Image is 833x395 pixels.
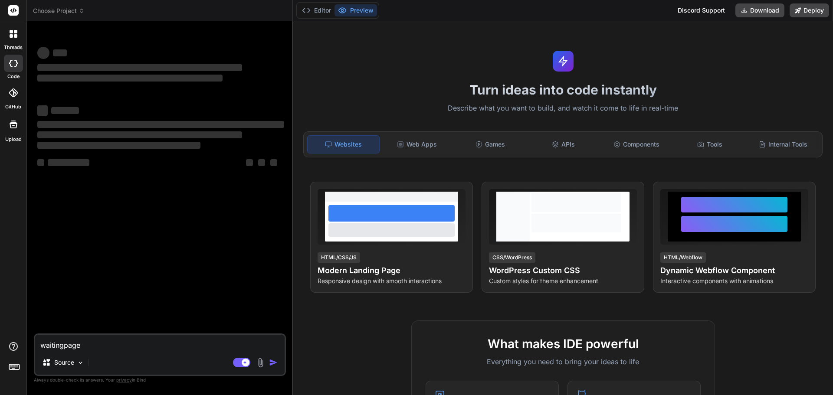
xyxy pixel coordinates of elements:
[660,277,808,285] p: Interactive components with animations
[381,135,453,153] div: Web Apps
[318,264,466,277] h4: Modern Landing Page
[601,135,672,153] div: Components
[660,264,808,277] h4: Dynamic Webflow Component
[37,64,242,71] span: ‌
[256,358,266,368] img: attachment
[672,3,730,17] div: Discord Support
[33,7,85,15] span: Choose Project
[660,252,706,263] div: HTML/Webflow
[298,82,828,98] h1: Turn ideas into code instantly
[318,277,466,285] p: Responsive design with smooth interactions
[735,3,784,17] button: Download
[116,377,132,382] span: privacy
[318,252,360,263] div: HTML/CSS/JS
[426,356,701,367] p: Everything you need to bring your ideas to life
[455,135,526,153] div: Games
[258,159,265,166] span: ‌
[54,358,74,367] p: Source
[37,47,49,59] span: ‌
[528,135,599,153] div: APIs
[37,159,44,166] span: ‌
[37,105,48,116] span: ‌
[790,3,829,17] button: Deploy
[5,136,22,143] label: Upload
[77,359,84,366] img: Pick Models
[489,264,637,277] h4: WordPress Custom CSS
[489,277,637,285] p: Custom styles for theme enhancement
[37,75,223,82] span: ‌
[298,103,828,114] p: Describe what you want to build, and watch it come to life in real-time
[37,142,200,149] span: ‌
[298,4,335,16] button: Editor
[37,131,242,138] span: ‌
[674,135,746,153] div: Tools
[7,73,20,80] label: code
[4,44,23,51] label: threads
[5,103,21,111] label: GitHub
[48,159,89,166] span: ‌
[489,252,535,263] div: CSS/WordPress
[35,335,285,350] textarea: waitingpage
[246,159,253,166] span: ‌
[37,121,284,128] span: ‌
[426,335,701,353] h2: What makes IDE powerful
[335,4,377,16] button: Preview
[53,49,67,56] span: ‌
[34,376,286,384] p: Always double-check its answers. Your in Bind
[269,358,278,367] img: icon
[270,159,277,166] span: ‌
[747,135,819,153] div: Internal Tools
[51,107,79,114] span: ‌
[307,135,380,153] div: Websites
